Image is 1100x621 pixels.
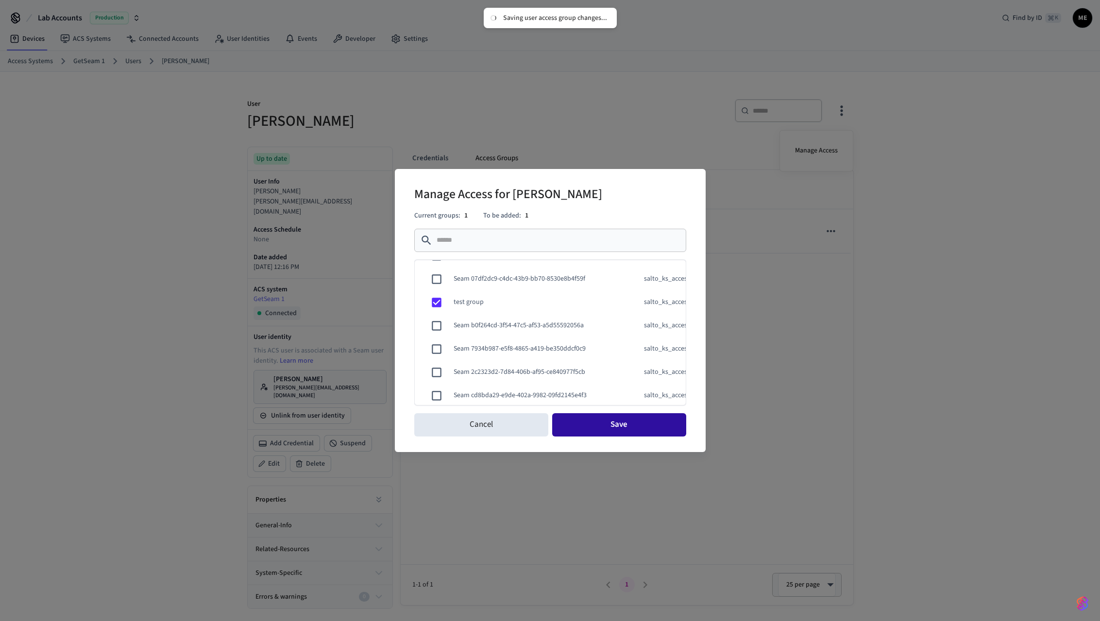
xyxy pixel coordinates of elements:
[442,285,628,319] td: test group
[632,309,686,342] td: salto_ks_access_group
[442,262,628,296] td: Seam 07df2dc9-c4dc-43b9-bb70-8530e8b4f59f
[1077,596,1088,611] img: SeamLogoGradient.69752ec5.svg
[525,211,528,221] p: 1
[442,309,628,342] td: Seam b0f264cd-3f54-47c5-af53-a5d55592056a
[442,332,628,366] td: Seam 7934b987-e5f8-4865-a419-be350ddcf0c9
[632,402,686,436] td: salto_ks_access_group
[464,211,468,221] p: 1
[414,181,602,210] h2: Manage Access for [PERSON_NAME]
[483,211,521,221] p: To be added:
[442,355,628,389] td: Seam 2c2323d2-7d84-406b-af95-ce840977f5cb
[414,413,548,436] button: Cancel
[632,332,686,366] td: salto_ks_access_group
[632,262,686,296] td: salto_ks_access_group
[442,402,628,436] td: Seam CK d5-947c-21dec85fbbd7
[442,379,628,412] td: Seam cd8bda29-e9de-402a-9982-09fd2145e4f3
[414,211,460,221] p: Current groups:
[503,14,607,22] div: Saving user access group changes...
[632,285,686,319] td: salto_ks_access_group
[552,413,686,436] button: Save
[632,379,686,412] td: salto_ks_access_group
[632,355,686,389] td: salto_ks_access_group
